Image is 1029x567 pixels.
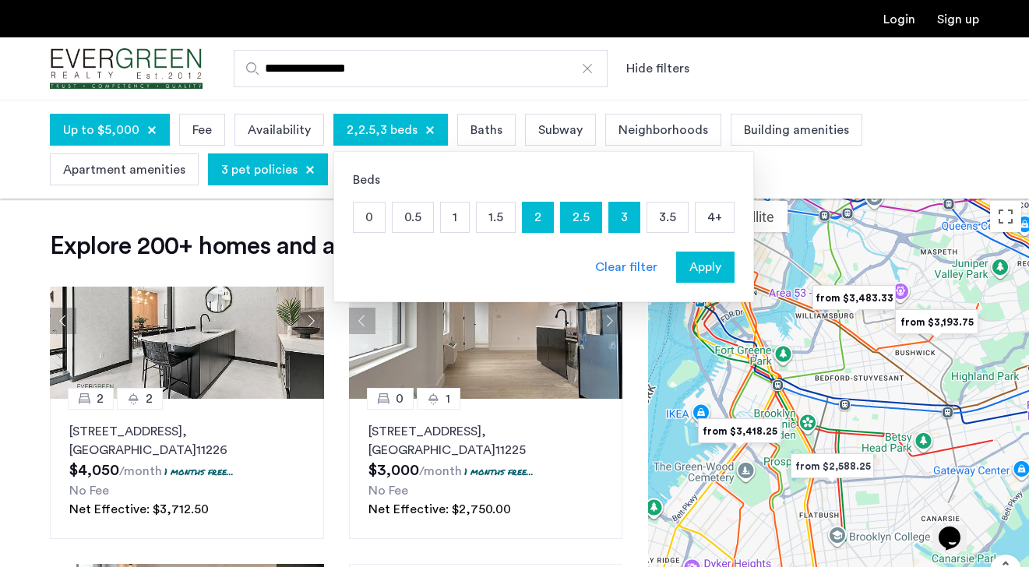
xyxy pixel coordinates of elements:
span: Apartment amenities [63,160,185,179]
a: Registration [937,13,979,26]
iframe: chat widget [932,505,982,551]
span: 3 pet policies [221,160,298,179]
span: Fee [192,121,212,139]
div: Beds [353,171,735,189]
span: Apply [689,258,721,276]
p: 3 [609,202,640,232]
a: Login [883,13,915,26]
button: button [676,252,735,283]
button: Show or hide filters [626,59,689,78]
input: Apartment Search [234,50,608,87]
span: Subway [538,121,583,139]
p: 3.5 [647,202,688,232]
p: 0 [354,202,385,232]
a: Cazamio Logo [50,40,203,98]
span: 2,2.5,3 beds [347,121,418,139]
p: 2.5 [561,202,601,232]
p: 2 [523,202,553,232]
p: 0.5 [393,202,433,232]
p: 4+ [696,202,734,232]
span: Neighborhoods [618,121,708,139]
span: Availability [248,121,311,139]
span: Building amenities [744,121,849,139]
div: Clear filter [595,258,657,276]
span: Up to $5,000 [63,121,139,139]
img: logo [50,40,203,98]
span: Baths [470,121,502,139]
p: 1 [441,202,469,232]
p: 1.5 [477,202,515,232]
